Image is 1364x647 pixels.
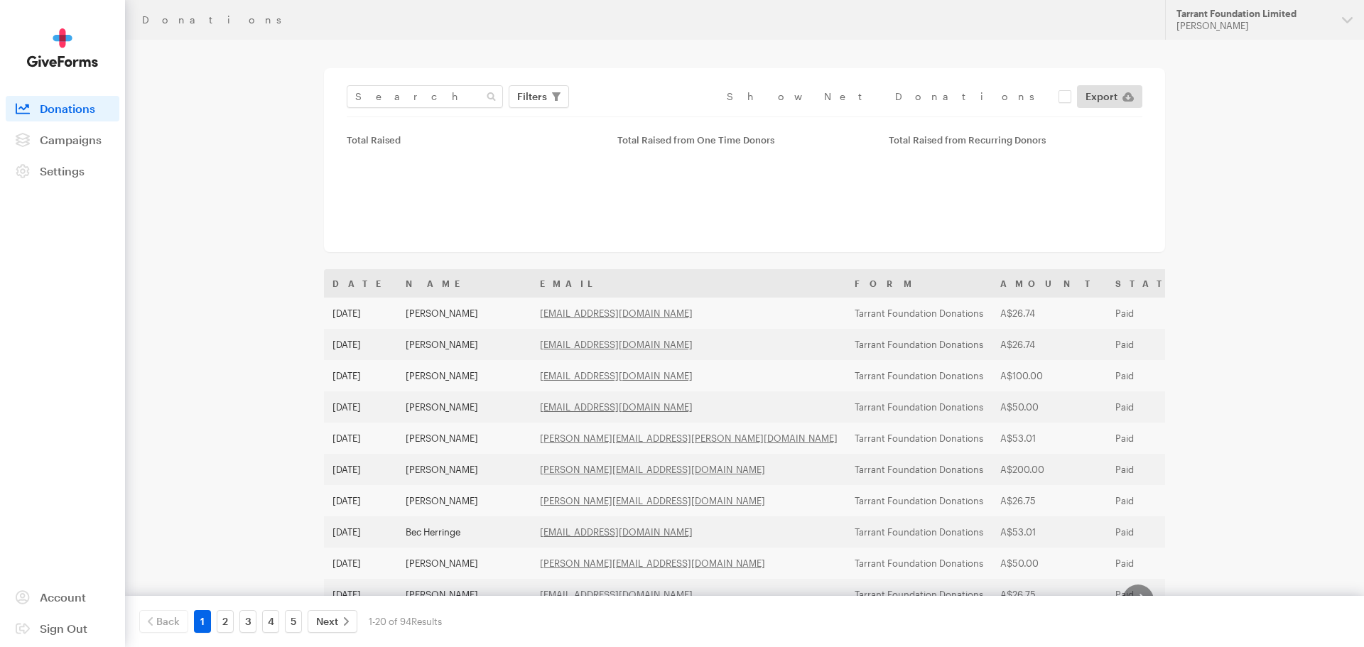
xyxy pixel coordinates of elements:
td: Tarrant Foundation Donations [846,454,992,485]
span: Export [1086,88,1117,105]
td: Tarrant Foundation Donations [846,298,992,329]
a: [EMAIL_ADDRESS][DOMAIN_NAME] [540,370,693,381]
th: Status [1107,269,1211,298]
td: A$53.01 [992,516,1107,548]
td: [DATE] [324,516,397,548]
th: Email [531,269,846,298]
td: Tarrant Foundation Donations [846,516,992,548]
a: Settings [6,158,119,184]
span: Settings [40,164,85,178]
div: Total Raised from One Time Donors [617,134,871,146]
div: Total Raised [347,134,600,146]
td: Paid [1107,579,1211,610]
span: Sign Out [40,621,87,635]
a: Campaigns [6,127,119,153]
input: Search Name & Email [347,85,503,108]
td: Tarrant Foundation Donations [846,360,992,391]
td: [DATE] [324,423,397,454]
a: [EMAIL_ADDRESS][DOMAIN_NAME] [540,401,693,413]
a: Donations [6,96,119,121]
a: [PERSON_NAME][EMAIL_ADDRESS][PERSON_NAME][DOMAIN_NAME] [540,433,838,444]
td: A$200.00 [992,454,1107,485]
td: Paid [1107,423,1211,454]
a: [EMAIL_ADDRESS][DOMAIN_NAME] [540,526,693,538]
td: A$50.00 [992,548,1107,579]
td: Paid [1107,391,1211,423]
td: [DATE] [324,360,397,391]
div: [PERSON_NAME] [1176,20,1331,32]
a: 4 [262,610,279,633]
td: [DATE] [324,579,397,610]
td: [DATE] [324,454,397,485]
div: Tarrant Foundation Limited [1176,8,1331,20]
td: Paid [1107,329,1211,360]
a: [EMAIL_ADDRESS][DOMAIN_NAME] [540,589,693,600]
td: Paid [1107,485,1211,516]
td: Tarrant Foundation Donations [846,579,992,610]
span: Account [40,590,86,604]
td: [PERSON_NAME] [397,548,531,579]
a: Export [1077,85,1142,108]
td: Bec Herringe [397,516,531,548]
td: [DATE] [324,548,397,579]
td: [PERSON_NAME] [397,485,531,516]
th: Name [397,269,531,298]
td: A$100.00 [992,360,1107,391]
td: [PERSON_NAME] [397,391,531,423]
a: [PERSON_NAME][EMAIL_ADDRESS][DOMAIN_NAME] [540,558,765,569]
button: Filters [509,85,569,108]
td: A$50.00 [992,391,1107,423]
span: Campaigns [40,133,102,146]
td: Tarrant Foundation Donations [846,548,992,579]
th: Date [324,269,397,298]
a: 3 [239,610,256,633]
span: Next [316,613,338,630]
td: Paid [1107,454,1211,485]
a: [EMAIL_ADDRESS][DOMAIN_NAME] [540,308,693,319]
td: [DATE] [324,391,397,423]
span: Filters [517,88,547,105]
td: Paid [1107,516,1211,548]
div: Total Raised from Recurring Donors [889,134,1142,146]
td: A$26.75 [992,579,1107,610]
td: [DATE] [324,329,397,360]
td: [PERSON_NAME] [397,454,531,485]
th: Amount [992,269,1107,298]
td: [DATE] [324,298,397,329]
td: A$26.74 [992,329,1107,360]
a: Next [308,610,357,633]
td: Tarrant Foundation Donations [846,423,992,454]
a: Sign Out [6,616,119,641]
td: [DATE] [324,485,397,516]
td: [PERSON_NAME] [397,329,531,360]
span: Results [411,616,442,627]
a: [PERSON_NAME][EMAIL_ADDRESS][DOMAIN_NAME] [540,464,765,475]
td: [PERSON_NAME] [397,360,531,391]
td: A$53.01 [992,423,1107,454]
td: Paid [1107,298,1211,329]
td: Paid [1107,360,1211,391]
td: Tarrant Foundation Donations [846,391,992,423]
a: 5 [285,610,302,633]
a: 2 [217,610,234,633]
td: Tarrant Foundation Donations [846,485,992,516]
td: [PERSON_NAME] [397,579,531,610]
div: 1-20 of 94 [369,610,442,633]
a: [EMAIL_ADDRESS][DOMAIN_NAME] [540,339,693,350]
a: [PERSON_NAME][EMAIL_ADDRESS][DOMAIN_NAME] [540,495,765,506]
span: Donations [40,102,95,115]
img: GiveForms [27,28,98,67]
td: A$26.74 [992,298,1107,329]
td: Tarrant Foundation Donations [846,329,992,360]
td: Paid [1107,548,1211,579]
td: [PERSON_NAME] [397,298,531,329]
td: [PERSON_NAME] [397,423,531,454]
th: Form [846,269,992,298]
a: Account [6,585,119,610]
td: A$26.75 [992,485,1107,516]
